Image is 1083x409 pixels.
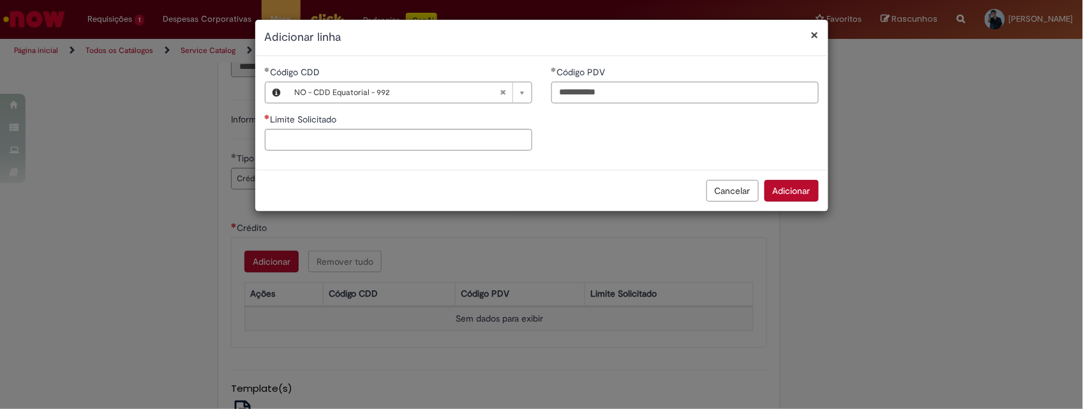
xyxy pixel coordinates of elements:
[265,29,819,46] h2: Adicionar linha
[271,114,340,125] span: Limite Solicitado
[557,66,608,78] span: Código PDV
[265,67,271,72] span: Obrigatório Preenchido
[706,180,759,202] button: Cancelar
[271,66,323,78] span: Necessários - Código CDD
[765,180,819,202] button: Adicionar
[551,67,557,72] span: Obrigatório Preenchido
[493,82,512,103] abbr: Limpar campo Código CDD
[288,82,532,103] a: NO - CDD Equatorial - 992Limpar campo Código CDD
[265,114,271,119] span: Necessários
[551,82,819,103] input: Código PDV
[811,28,819,41] button: Fechar modal
[295,82,500,103] span: NO - CDD Equatorial - 992
[265,129,532,151] input: Limite Solicitado
[265,82,288,103] button: Código CDD, Visualizar este registro NO - CDD Equatorial - 992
